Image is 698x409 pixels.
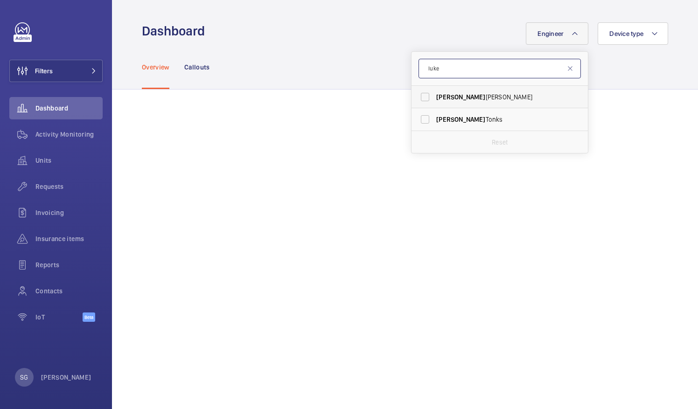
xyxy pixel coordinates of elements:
[41,373,91,382] p: [PERSON_NAME]
[436,93,485,101] span: [PERSON_NAME]
[35,286,103,296] span: Contacts
[35,104,103,113] span: Dashboard
[526,22,588,45] button: Engineer
[436,116,485,123] span: [PERSON_NAME]
[35,130,103,139] span: Activity Monitoring
[609,30,643,37] span: Device type
[35,182,103,191] span: Requests
[492,138,508,147] p: Reset
[35,260,103,270] span: Reports
[35,234,103,243] span: Insurance items
[142,62,169,72] p: Overview
[35,208,103,217] span: Invoicing
[598,22,668,45] button: Device type
[20,373,28,382] p: SG
[83,312,95,322] span: Beta
[35,312,83,322] span: IoT
[184,62,210,72] p: Callouts
[9,60,103,82] button: Filters
[419,59,581,78] input: Search by engineer
[436,92,565,102] span: [PERSON_NAME]
[436,115,565,124] span: Tonks
[142,22,210,40] h1: Dashboard
[35,66,53,76] span: Filters
[35,156,103,165] span: Units
[537,30,564,37] span: Engineer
